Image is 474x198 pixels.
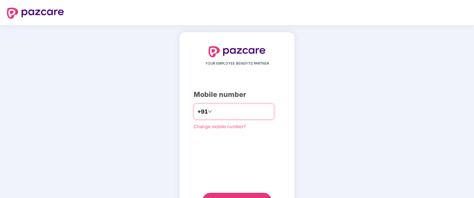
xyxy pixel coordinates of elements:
[194,124,246,129] a: Change mobile number?
[208,109,212,114] span: down
[209,46,265,57] img: logo
[194,89,280,100] div: Mobile number
[7,8,64,19] img: logo
[205,61,269,66] span: YOUR EMPLOYEE BENEFITS PARTNER
[197,107,208,116] span: +91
